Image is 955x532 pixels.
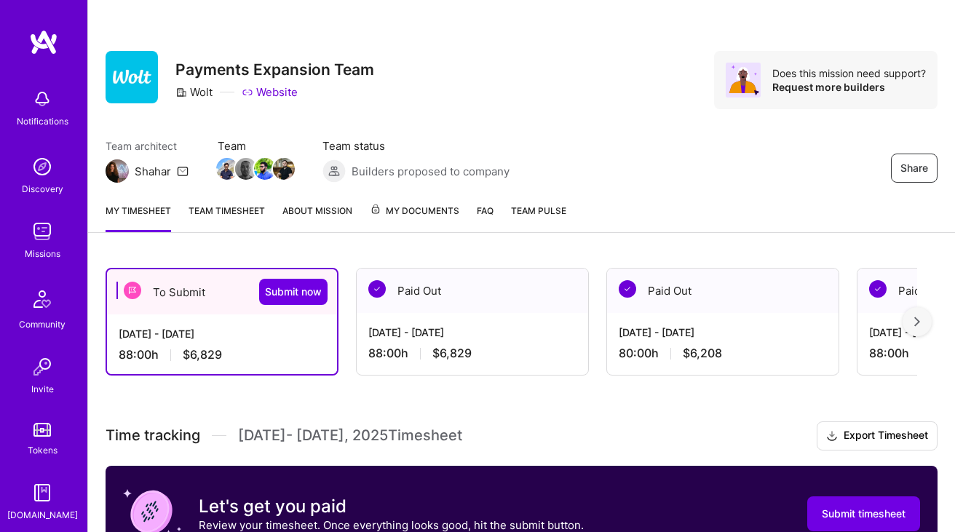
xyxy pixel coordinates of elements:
[368,280,386,298] img: Paid Out
[25,246,60,261] div: Missions
[370,203,459,232] a: My Documents
[106,138,189,154] span: Team architect
[189,203,265,232] a: Team timesheet
[254,158,276,180] img: Team Member Avatar
[822,507,906,521] span: Submit timesheet
[282,203,352,232] a: About Mission
[177,165,189,177] i: icon Mail
[368,325,576,340] div: [DATE] - [DATE]
[175,60,374,79] h3: Payments Expansion Team
[33,423,51,437] img: tokens
[265,285,322,299] span: Submit now
[238,426,462,445] span: [DATE] - [DATE] , 2025 Timesheet
[891,154,938,183] button: Share
[432,346,472,361] span: $6,829
[199,496,584,517] h3: Let's get you paid
[914,317,920,327] img: right
[22,181,63,196] div: Discovery
[183,347,222,362] span: $6,829
[352,164,510,179] span: Builders proposed to company
[216,158,238,180] img: Team Member Avatar
[817,421,938,450] button: Export Timesheet
[175,84,213,100] div: Wolt
[900,161,928,175] span: Share
[242,84,298,100] a: Website
[17,114,68,129] div: Notifications
[28,352,57,381] img: Invite
[106,203,171,232] a: My timesheet
[29,29,58,55] img: logo
[807,496,920,531] button: Submit timesheet
[106,51,158,103] img: Company Logo
[683,346,722,361] span: $6,208
[7,507,78,523] div: [DOMAIN_NAME]
[368,346,576,361] div: 88:00 h
[357,269,588,313] div: Paid Out
[255,156,274,181] a: Team Member Avatar
[619,280,636,298] img: Paid Out
[107,269,337,314] div: To Submit
[237,156,255,181] a: Team Member Avatar
[28,217,57,246] img: teamwork
[619,346,827,361] div: 80:00 h
[726,63,761,98] img: Avatar
[607,269,839,313] div: Paid Out
[218,138,293,154] span: Team
[28,84,57,114] img: bell
[119,347,325,362] div: 88:00 h
[619,325,827,340] div: [DATE] - [DATE]
[322,138,510,154] span: Team status
[370,203,459,219] span: My Documents
[511,205,566,216] span: Team Pulse
[19,317,66,332] div: Community
[106,426,200,445] span: Time tracking
[259,279,328,305] button: Submit now
[274,156,293,181] a: Team Member Avatar
[772,80,926,94] div: Request more builders
[869,280,887,298] img: Paid Out
[511,203,566,232] a: Team Pulse
[322,159,346,183] img: Builders proposed to company
[235,158,257,180] img: Team Member Avatar
[273,158,295,180] img: Team Member Avatar
[135,164,171,179] div: Shahar
[124,282,141,299] img: To Submit
[772,66,926,80] div: Does this mission need support?
[28,152,57,181] img: discovery
[28,478,57,507] img: guide book
[119,326,325,341] div: [DATE] - [DATE]
[28,442,58,458] div: Tokens
[477,203,494,232] a: FAQ
[106,159,129,183] img: Team Architect
[218,156,237,181] a: Team Member Avatar
[175,87,187,98] i: icon CompanyGray
[31,381,54,397] div: Invite
[826,429,838,444] i: icon Download
[25,282,60,317] img: Community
